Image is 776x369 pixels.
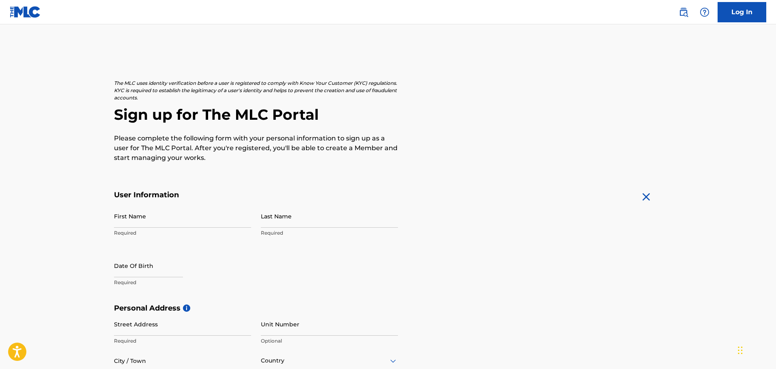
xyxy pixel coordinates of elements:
[114,106,662,124] h2: Sign up for The MLC Portal
[10,6,41,18] img: MLC Logo
[114,190,398,200] h5: User Information
[675,4,692,20] a: Public Search
[114,80,398,101] p: The MLC uses identity verification before a user is registered to comply with Know Your Customer ...
[183,304,190,312] span: i
[114,134,398,163] p: Please complete the following form with your personal information to sign up as a user for The ML...
[696,4,713,20] div: Help
[114,304,662,313] h5: Personal Address
[114,229,251,237] p: Required
[261,337,398,345] p: Optional
[114,337,251,345] p: Required
[640,190,653,203] img: close
[261,229,398,237] p: Required
[679,7,688,17] img: search
[738,338,743,363] div: Drag
[114,279,251,286] p: Required
[718,2,766,22] a: Log In
[735,330,776,369] iframe: Chat Widget
[700,7,709,17] img: help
